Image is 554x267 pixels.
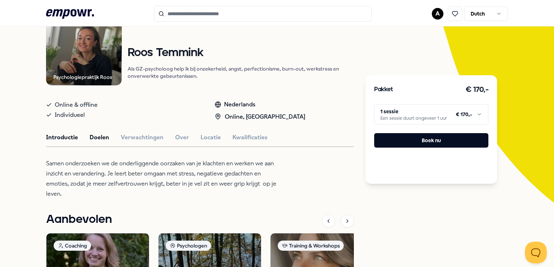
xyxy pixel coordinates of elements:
div: Psychologen [166,241,211,251]
button: Doelen [90,133,109,142]
button: A [432,8,443,20]
h3: € 170,- [466,84,489,96]
h3: Pakket [374,85,393,94]
div: Online, [GEOGRAPHIC_DATA] [215,112,305,122]
iframe: Help Scout Beacon - Open [525,242,547,263]
span: Individueel [55,110,85,120]
button: Kwalificaties [232,133,268,142]
div: Coaching [54,241,91,251]
button: Locatie [200,133,221,142]
h1: Aanbevolen [46,211,112,229]
span: Online & offline [55,100,98,110]
input: Search for products, categories or subcategories [154,6,372,22]
div: Psychologiepraktijk Roos [53,73,112,81]
div: Nederlands [215,100,305,109]
button: Over [175,133,189,142]
button: Boek nu [374,133,488,148]
div: Training & Workshops [278,241,344,251]
h1: Roos Temmink [128,47,354,59]
p: Samen onderzoeken we de onderliggende oorzaken van je klachten en werken we aan inzicht en verand... [46,158,282,199]
img: Product Image [46,10,121,85]
p: Als GZ-psycholoog help ik bij onzekerheid, angst, perfectionisme, burn-out, werkstress en onverwe... [128,65,354,80]
button: Introductie [46,133,78,142]
button: Verwachtingen [121,133,164,142]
